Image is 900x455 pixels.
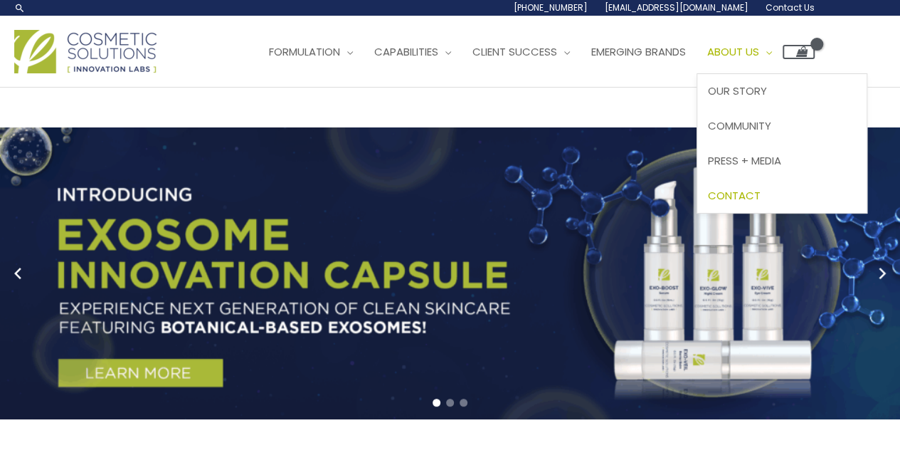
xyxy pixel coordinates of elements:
[374,44,438,59] span: Capabilities
[697,74,867,109] a: Our Story
[708,83,767,98] span: Our Story
[697,31,783,73] a: About Us
[433,399,440,407] span: Go to slide 1
[462,31,581,73] a: Client Success
[697,109,867,144] a: Community
[248,31,815,73] nav: Site Navigation
[697,143,867,178] a: Press + Media
[258,31,364,73] a: Formulation
[472,44,557,59] span: Client Success
[14,2,26,14] a: Search icon link
[591,44,686,59] span: Emerging Brands
[446,399,454,407] span: Go to slide 2
[364,31,462,73] a: Capabilities
[460,399,467,407] span: Go to slide 3
[766,1,815,14] span: Contact Us
[605,1,748,14] span: [EMAIL_ADDRESS][DOMAIN_NAME]
[708,153,781,168] span: Press + Media
[7,263,28,284] button: Previous slide
[14,30,157,73] img: Cosmetic Solutions Logo
[872,263,893,284] button: Next slide
[697,178,867,213] a: Contact
[707,44,759,59] span: About Us
[708,118,771,133] span: Community
[708,188,761,203] span: Contact
[783,45,815,59] a: View Shopping Cart, empty
[269,44,340,59] span: Formulation
[581,31,697,73] a: Emerging Brands
[514,1,588,14] span: [PHONE_NUMBER]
